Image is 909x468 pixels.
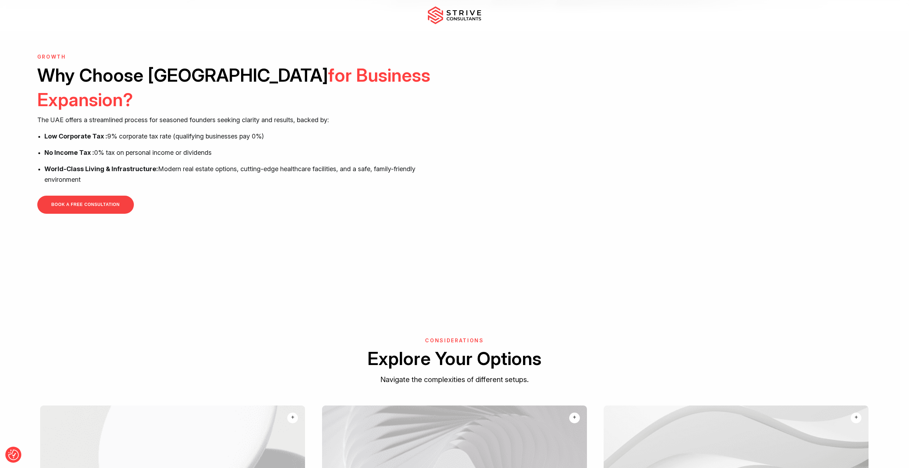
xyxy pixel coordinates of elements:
p: Modern real estate options, cutting-edge healthcare facilities, and a safe, family-friendly envir... [44,164,450,185]
p: Navigate the complexities of different setups. [37,374,872,386]
div: + [291,413,294,421]
h2: Explore Your Options [37,346,872,371]
strong: World-Class Living & Infrastructure: [44,165,158,173]
img: main-logo.svg [428,6,481,24]
div: + [855,413,858,421]
h6: GROWTH [37,54,450,60]
strong: Low Corporate Tax : [44,132,107,140]
p: 0% tax on personal income or dividends [44,147,450,158]
iframe: <br /> [460,54,872,286]
div: + [573,413,576,421]
p: The UAE offers a streamlined process for seasoned founders seeking clarity and results, backed by: [37,115,450,125]
h6: Considerations [37,338,872,344]
button: Consent Preferences [8,450,19,460]
img: Revisit consent button [8,450,19,460]
strong: No Income Tax : [44,149,94,156]
a: BOOK A FREE CONSULTATION [37,196,134,214]
h2: Why Choose [GEOGRAPHIC_DATA] [37,63,450,112]
p: 9% corporate tax rate (qualifying businesses pay 0%) [44,131,450,142]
